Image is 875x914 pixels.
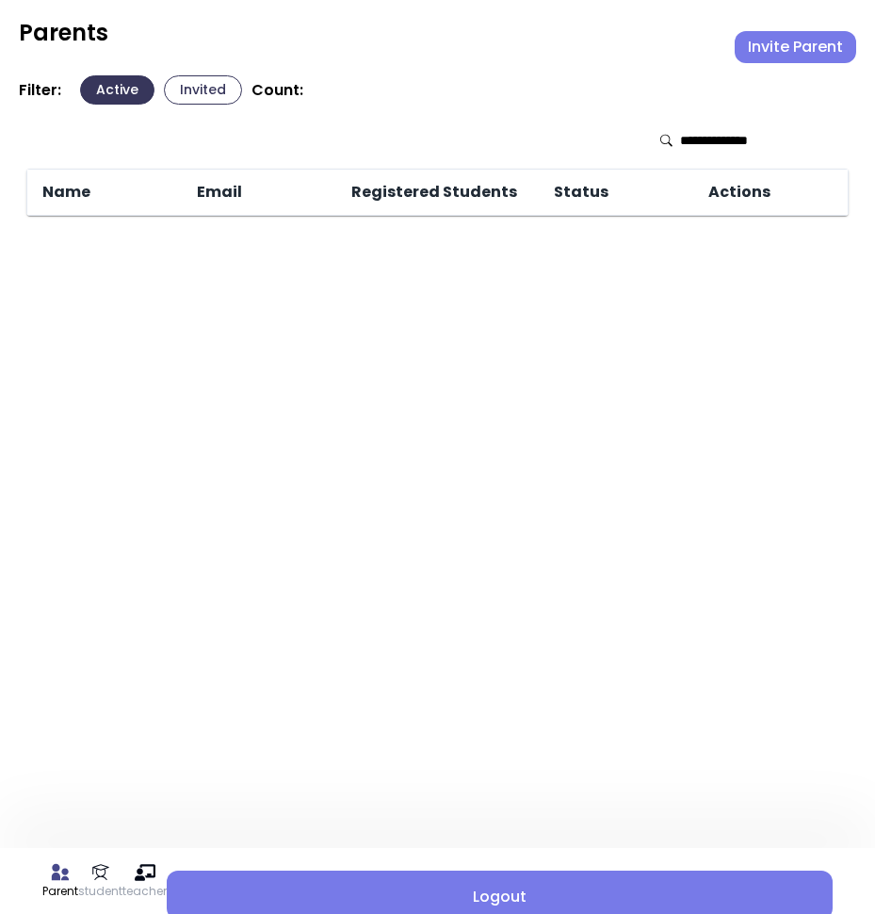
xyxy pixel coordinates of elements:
span: Email [193,181,242,204]
button: Invited [164,75,242,105]
p: Count: [251,81,303,100]
h2: Parents [19,19,108,47]
a: Parent [42,862,78,900]
p: student [78,883,122,900]
span: Status [550,181,608,204]
a: student [78,862,122,900]
button: Invite Parent [735,31,856,63]
p: teacher [122,883,167,900]
a: teacher [122,862,167,900]
p: Parent [42,883,78,900]
span: Logout [182,886,818,908]
p: Filter: [19,81,61,100]
span: Name [39,181,90,204]
span: Registered Students [348,181,517,204]
span: Actions [705,181,770,204]
button: Active [80,75,154,105]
